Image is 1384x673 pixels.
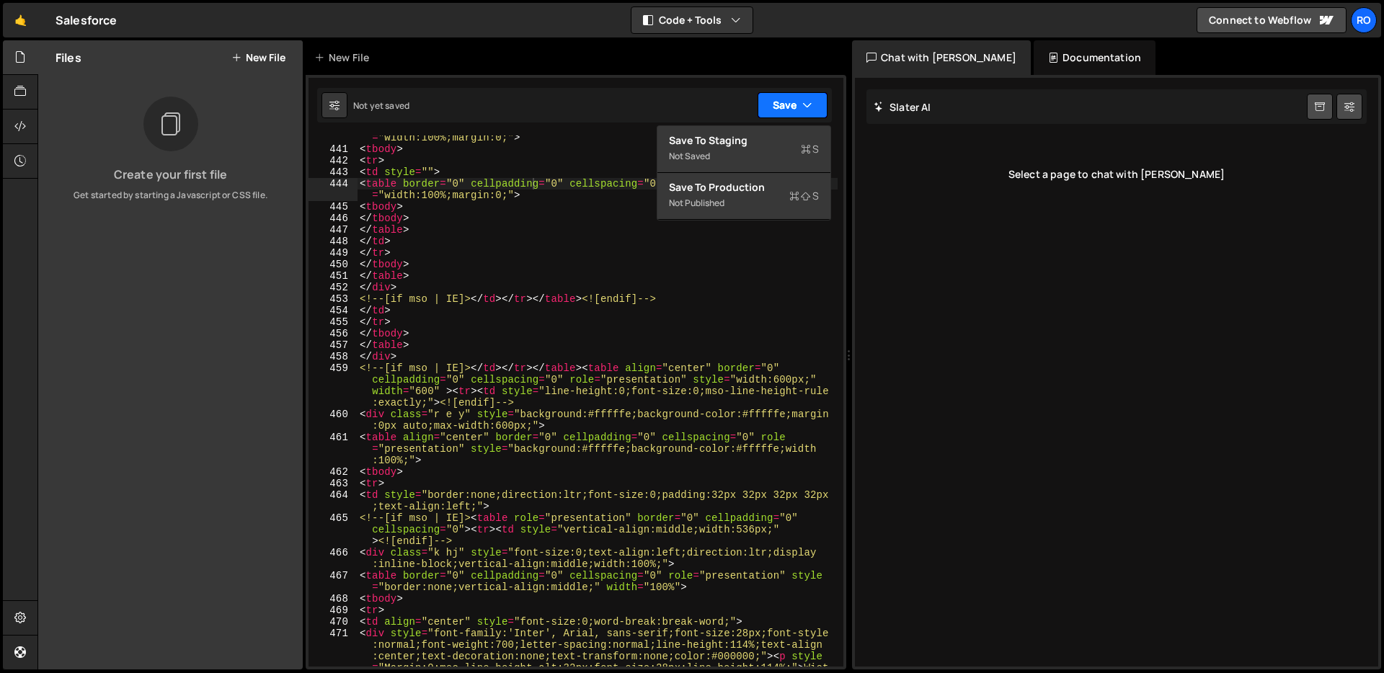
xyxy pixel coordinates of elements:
div: 457 [309,339,358,351]
div: 456 [309,328,358,339]
span: S [801,142,819,156]
h2: Slater AI [874,100,931,114]
div: Not yet saved [353,99,409,112]
div: 467 [309,570,358,593]
h2: Files [56,50,81,66]
div: Save to Production [669,180,819,195]
div: 466 [309,547,358,570]
div: 463 [309,478,358,489]
div: 452 [309,282,358,293]
div: 470 [309,616,358,628]
div: 458 [309,351,358,362]
div: 455 [309,316,358,328]
div: 445 [309,201,358,213]
a: 🤙 [3,3,38,37]
div: 447 [309,224,358,236]
div: 450 [309,259,358,270]
div: 459 [309,362,358,409]
div: 468 [309,593,358,605]
a: Ro [1351,7,1377,33]
div: Salesforce [56,12,117,29]
div: 448 [309,236,358,247]
div: 454 [309,305,358,316]
div: Not saved [669,148,819,165]
h3: Create your first file [50,169,291,180]
button: Save to ProductionS Not published [657,173,830,220]
button: Save [758,92,828,118]
div: 451 [309,270,358,282]
div: Not published [669,195,819,212]
div: 464 [309,489,358,512]
div: 441 [309,143,358,155]
div: 453 [309,293,358,305]
div: 460 [309,409,358,432]
div: 465 [309,512,358,547]
div: Select a page to chat with [PERSON_NAME] [866,146,1367,203]
div: 444 [309,178,358,201]
button: New File [231,52,285,63]
p: Get started by starting a Javascript or CSS file. [50,189,291,202]
div: Code + Tools [657,125,831,220]
div: Save to Staging [669,133,819,148]
div: 461 [309,432,358,466]
div: 446 [309,213,358,224]
a: Connect to Webflow [1197,7,1347,33]
div: 443 [309,166,358,178]
div: 449 [309,247,358,259]
div: New File [314,50,375,65]
div: 469 [309,605,358,616]
span: S [789,189,819,203]
div: Chat with [PERSON_NAME] [852,40,1031,75]
button: Code + Tools [631,7,753,33]
div: 442 [309,155,358,166]
button: Save to StagingS Not saved [657,126,830,173]
div: Documentation [1034,40,1155,75]
div: 462 [309,466,358,478]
